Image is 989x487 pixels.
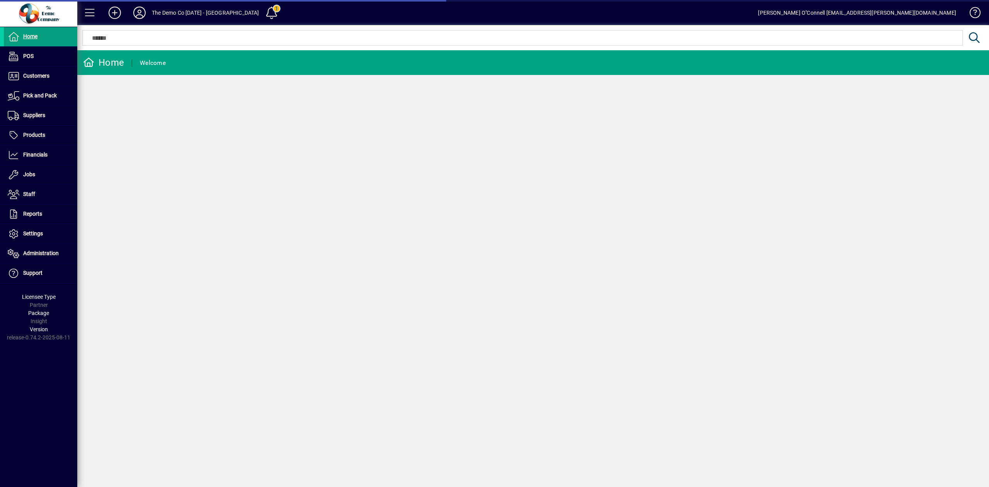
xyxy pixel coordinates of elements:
[23,112,45,118] span: Suppliers
[22,294,56,300] span: Licensee Type
[23,230,43,237] span: Settings
[4,185,77,204] a: Staff
[23,171,35,177] span: Jobs
[23,132,45,138] span: Products
[127,6,152,20] button: Profile
[4,224,77,243] a: Settings
[140,57,166,69] div: Welcome
[23,73,49,79] span: Customers
[28,310,49,316] span: Package
[23,152,48,158] span: Financials
[23,270,42,276] span: Support
[23,250,59,256] span: Administration
[4,204,77,224] a: Reports
[30,326,48,332] span: Version
[23,53,34,59] span: POS
[152,7,259,19] div: The Demo Co [DATE] - [GEOGRAPHIC_DATA]
[4,106,77,125] a: Suppliers
[4,244,77,263] a: Administration
[23,92,57,99] span: Pick and Pack
[102,6,127,20] button: Add
[4,145,77,165] a: Financials
[4,165,77,184] a: Jobs
[758,7,956,19] div: [PERSON_NAME] O''Connell [EMAIL_ADDRESS][PERSON_NAME][DOMAIN_NAME]
[4,47,77,66] a: POS
[964,2,979,27] a: Knowledge Base
[4,126,77,145] a: Products
[23,211,42,217] span: Reports
[4,66,77,86] a: Customers
[4,264,77,283] a: Support
[23,191,35,197] span: Staff
[83,56,124,69] div: Home
[4,86,77,106] a: Pick and Pack
[23,33,37,39] span: Home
